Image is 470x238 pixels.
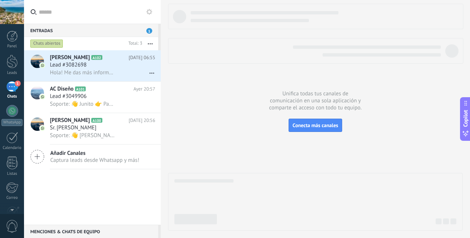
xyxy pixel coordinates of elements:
span: A101 [75,86,86,91]
span: Ayer 20:57 [133,85,155,93]
span: AC Diseño [50,85,74,93]
span: Lead #3082698 [50,61,86,69]
span: [DATE] 20:56 [129,117,155,124]
span: Soporte: 👋 [PERSON_NAME] 👉 Para tu grupo de 5 personas, Ingresando el día [DATE] y saliendo el [D... [50,132,115,139]
span: Soporte: 👋 Junito 👉 Para tu grupo de 2 personas, Ingresando el día [DATE] y saliendo el [DATE], t... [50,101,115,108]
img: icon [40,63,45,68]
div: Total: 3 [126,40,142,47]
span: Añadir Canales [50,150,139,157]
div: Menciones & Chats de equipo [24,225,158,238]
div: Panel [1,44,23,49]
a: avataricon[PERSON_NAME]A100[DATE] 20:56Sr. [PERSON_NAME]Soporte: 👋 [PERSON_NAME] 👉 Para tu grupo ... [24,113,161,144]
div: WhatsApp [1,119,23,126]
span: Hola! Me das más información? [50,69,115,76]
span: Captura leads desde Whatsapp y más! [50,157,139,164]
span: A100 [91,118,102,123]
a: avatariconAC DiseñoA101Ayer 20:57Lead #3049906Soporte: 👋 Junito 👉 Para tu grupo de 2 personas, In... [24,82,161,113]
span: Copilot [462,110,469,127]
span: Sr. [PERSON_NAME] [50,124,96,132]
span: 1 [15,81,21,86]
span: Lead #3049906 [50,93,86,100]
div: Listas [1,171,23,176]
div: Calendario [1,146,23,150]
span: [PERSON_NAME] [50,54,90,61]
div: Chats abiertos [30,39,63,48]
span: [PERSON_NAME] [50,117,90,124]
a: avataricon[PERSON_NAME]A102[DATE] 06:55Lead #3082698Hola! Me das más información? [24,50,161,81]
span: A102 [91,55,102,60]
span: Conecta más canales [293,122,338,129]
div: Correo [1,195,23,200]
span: 1 [146,28,152,34]
img: icon [40,94,45,99]
button: Conecta más canales [289,119,342,132]
span: [DATE] 06:55 [129,54,155,61]
div: Chats [1,94,23,99]
div: Entradas [24,24,158,37]
div: Leads [1,71,23,75]
img: icon [40,126,45,131]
